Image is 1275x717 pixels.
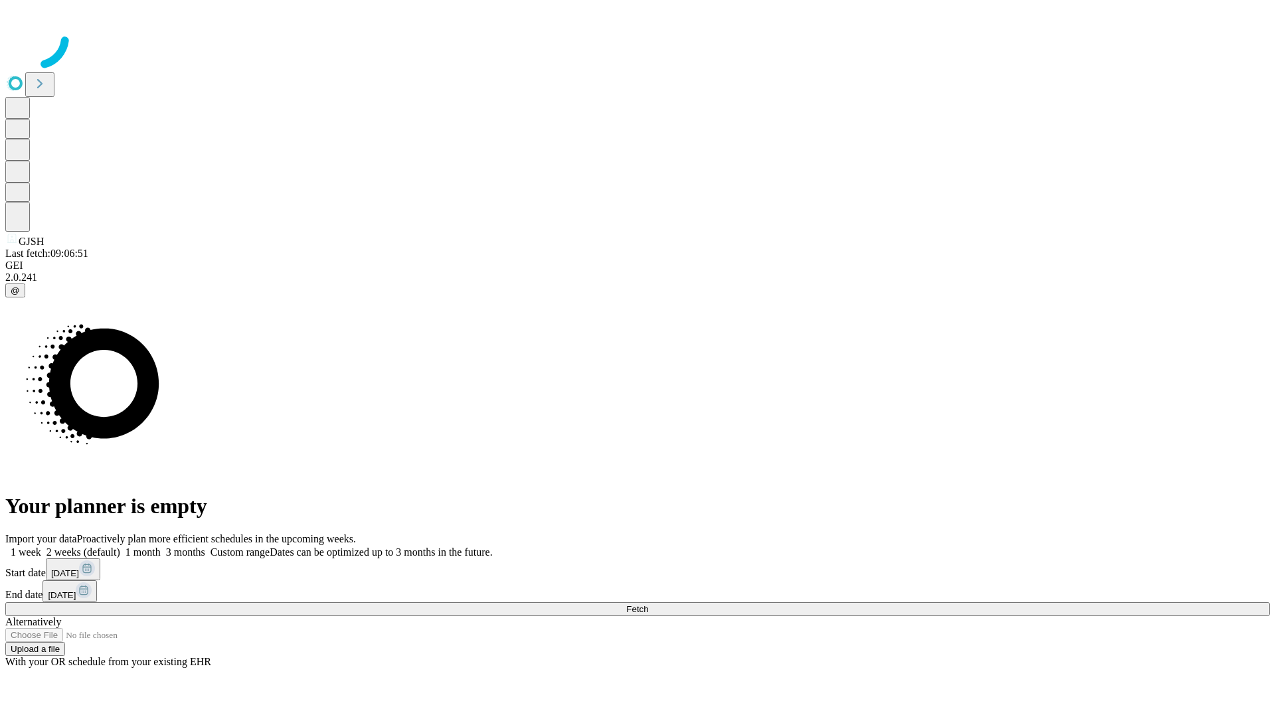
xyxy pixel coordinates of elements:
[5,580,1270,602] div: End date
[46,546,120,558] span: 2 weeks (default)
[270,546,492,558] span: Dates can be optimized up to 3 months in the future.
[46,558,100,580] button: [DATE]
[626,604,648,614] span: Fetch
[5,602,1270,616] button: Fetch
[42,580,97,602] button: [DATE]
[11,546,41,558] span: 1 week
[5,533,77,544] span: Import your data
[5,260,1270,272] div: GEI
[5,642,65,656] button: Upload a file
[5,494,1270,518] h1: Your planner is empty
[51,568,79,578] span: [DATE]
[166,546,205,558] span: 3 months
[48,590,76,600] span: [DATE]
[5,558,1270,580] div: Start date
[5,616,61,627] span: Alternatively
[77,533,356,544] span: Proactively plan more efficient schedules in the upcoming weeks.
[211,546,270,558] span: Custom range
[5,656,211,667] span: With your OR schedule from your existing EHR
[126,546,161,558] span: 1 month
[5,283,25,297] button: @
[5,248,88,259] span: Last fetch: 09:06:51
[19,236,44,247] span: GJSH
[5,272,1270,283] div: 2.0.241
[11,285,20,295] span: @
